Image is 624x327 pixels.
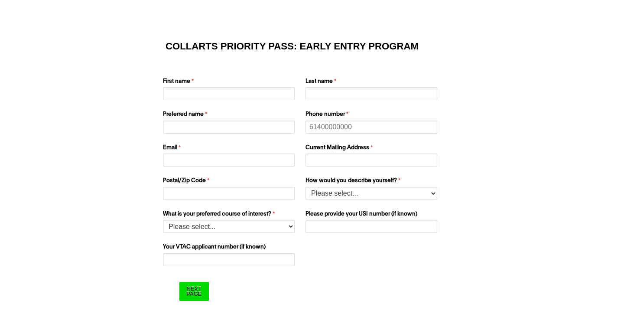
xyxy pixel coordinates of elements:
[305,210,439,220] label: Please provide your USI number (if known)
[163,253,295,266] input: Your VTAC applicant number (if known)
[166,42,458,51] h1: COLLARTS PRIORITY PASS: EARLY ENTRY PROGRAM
[163,77,297,88] label: First name
[179,282,208,301] input: Next Page
[305,121,437,134] input: Phone number
[305,87,437,100] input: Last name
[305,77,439,88] label: Last name
[163,110,297,121] label: Preferred name
[163,87,295,100] input: First name
[163,243,297,253] label: Your VTAC applicant number (if known)
[305,154,437,167] input: Current Mailing Address
[305,177,439,187] label: How would you describe yourself?
[163,121,295,134] input: Preferred name
[163,154,295,167] input: Email
[163,144,297,154] label: Email
[305,110,439,121] label: Phone number
[163,210,297,220] label: What is your preferred course of interest?
[163,177,297,187] label: Postal/Zip Code
[305,220,437,233] input: Please provide your USI number (if known)
[305,187,437,200] select: How would you describe yourself?
[305,144,439,154] label: Current Mailing Address
[163,220,295,233] select: What is your preferred course of interest?
[163,187,295,200] input: Postal/Zip Code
